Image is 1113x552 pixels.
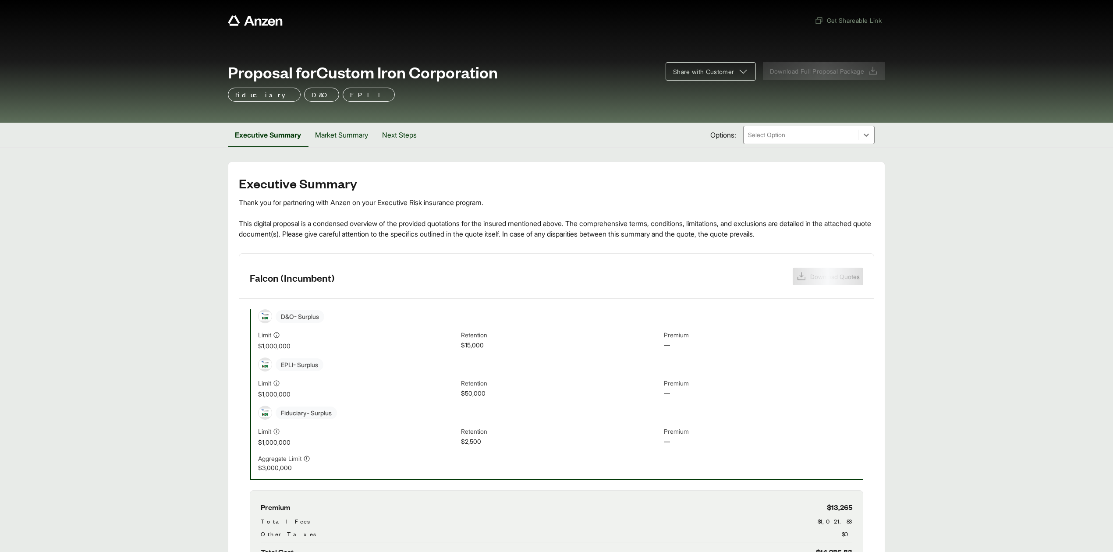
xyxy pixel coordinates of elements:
[350,89,387,100] p: EPLI
[276,358,323,371] span: EPLI - Surplus
[664,389,863,399] span: —
[258,330,271,340] span: Limit
[258,454,301,463] span: Aggregate Limit
[261,517,310,526] span: Total Fees
[228,63,498,81] span: Proposal for Custom Iron Corporation
[228,15,283,26] a: Anzen website
[261,529,316,538] span: Other Taxes
[239,176,874,190] h2: Executive Summary
[710,130,736,140] span: Options:
[258,379,271,388] span: Limit
[827,501,852,513] span: $13,265
[461,427,660,437] span: Retention
[666,62,756,81] button: Share with Customer
[461,330,660,340] span: Retention
[461,379,660,389] span: Retention
[815,16,882,25] span: Get Shareable Link
[228,123,308,147] button: Executive Summary
[673,67,734,76] span: Share with Customer
[312,89,332,100] p: D&O
[811,12,885,28] button: Get Shareable Link
[461,340,660,350] span: $15,000
[664,427,863,437] span: Premium
[235,89,293,100] p: Fiduciary
[258,341,457,350] span: $1,000,000
[842,529,852,538] span: $0
[664,437,863,447] span: —
[259,409,272,417] img: Falcon Risk - HDI
[259,361,272,369] img: Falcon Risk - HDI
[258,389,457,399] span: $1,000,000
[375,123,424,147] button: Next Steps
[308,123,375,147] button: Market Summary
[276,310,324,323] span: D&O - Surplus
[258,463,457,472] span: $3,000,000
[664,340,863,350] span: —
[664,330,863,340] span: Premium
[461,389,660,399] span: $50,000
[261,501,290,513] span: Premium
[276,407,337,419] span: Fiduciary - Surplus
[258,438,457,447] span: $1,000,000
[818,517,852,526] span: $1,021.83
[258,427,271,436] span: Limit
[239,197,874,239] div: Thank you for partnering with Anzen on your Executive Risk insurance program. This digital propos...
[259,312,272,321] img: Falcon Risk - HDI
[461,437,660,447] span: $2,500
[250,271,335,284] h3: Falcon (Incumbent)
[664,379,863,389] span: Premium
